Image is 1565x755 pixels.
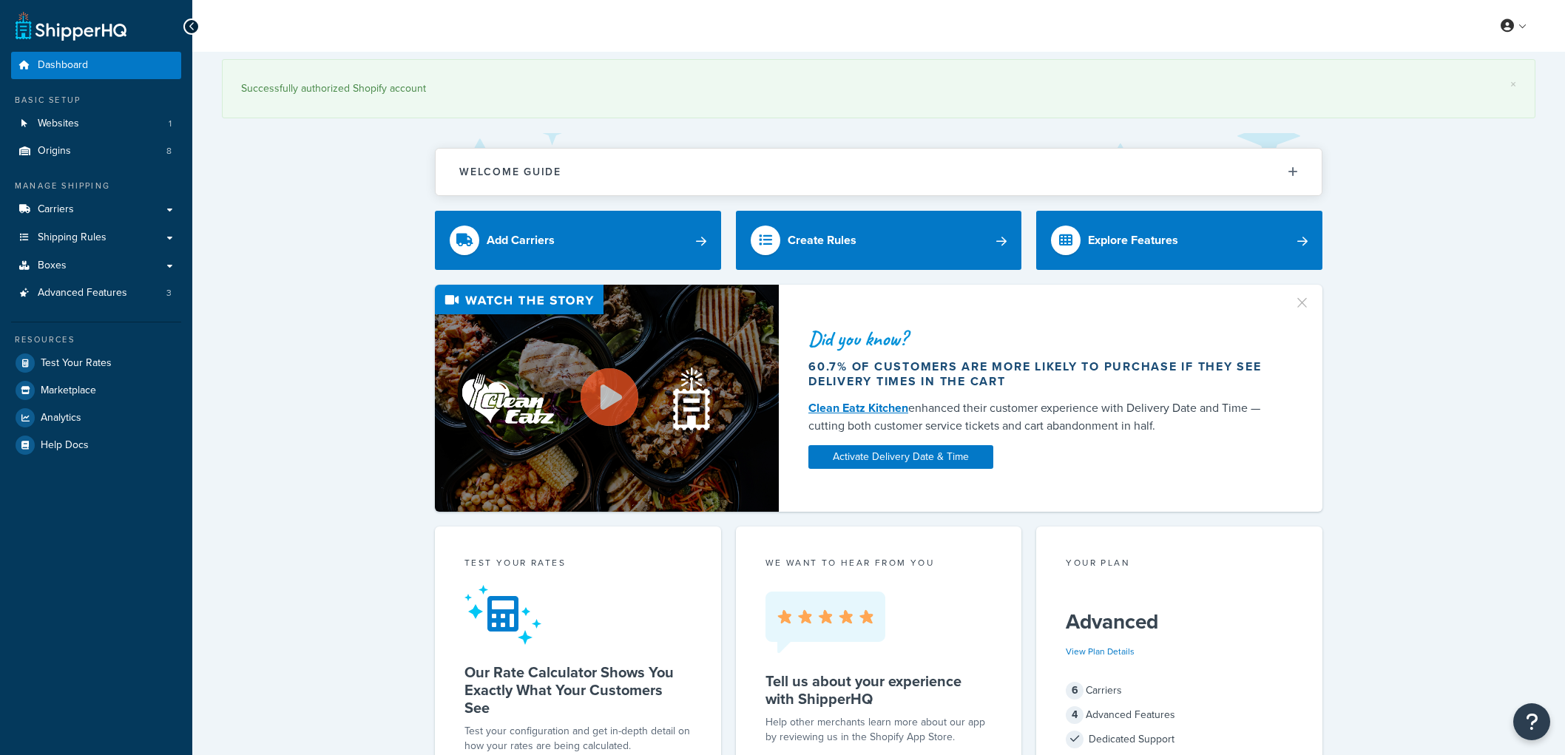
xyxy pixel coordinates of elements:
[241,78,1516,99] div: Successfully authorized Shopify account
[166,145,172,158] span: 8
[1036,211,1322,270] a: Explore Features
[11,404,181,431] a: Analytics
[736,211,1022,270] a: Create Rules
[1066,705,1293,725] div: Advanced Features
[11,280,181,307] li: Advanced Features
[1066,706,1084,724] span: 4
[1066,645,1135,658] a: View Plan Details
[1066,729,1293,750] div: Dedicated Support
[38,231,107,244] span: Shipping Rules
[1510,78,1516,90] a: ×
[11,432,181,458] a: Help Docs
[38,260,67,272] span: Boxes
[808,399,908,416] a: Clean Eatz Kitchen
[41,385,96,397] span: Marketplace
[436,149,1322,195] button: Welcome Guide
[1066,682,1084,700] span: 6
[11,196,181,223] a: Carriers
[1066,610,1293,634] h5: Advanced
[169,118,172,130] span: 1
[11,110,181,138] a: Websites1
[459,166,561,177] h2: Welcome Guide
[11,252,181,280] a: Boxes
[808,445,993,469] a: Activate Delivery Date & Time
[38,118,79,130] span: Websites
[11,224,181,251] a: Shipping Rules
[464,663,692,717] h5: Our Rate Calculator Shows You Exactly What Your Customers See
[11,280,181,307] a: Advanced Features3
[41,439,89,452] span: Help Docs
[435,285,779,512] img: Video thumbnail
[11,138,181,165] li: Origins
[38,59,88,72] span: Dashboard
[11,334,181,346] div: Resources
[38,145,71,158] span: Origins
[38,203,74,216] span: Carriers
[11,138,181,165] a: Origins8
[11,52,181,79] a: Dashboard
[487,230,555,251] div: Add Carriers
[11,350,181,376] a: Test Your Rates
[11,110,181,138] li: Websites
[166,287,172,299] span: 3
[1066,556,1293,573] div: Your Plan
[11,180,181,192] div: Manage Shipping
[1088,230,1178,251] div: Explore Features
[1066,680,1293,701] div: Carriers
[41,412,81,424] span: Analytics
[464,724,692,754] div: Test your configuration and get in-depth detail on how your rates are being calculated.
[11,94,181,106] div: Basic Setup
[808,399,1276,435] div: enhanced their customer experience with Delivery Date and Time — cutting both customer service ti...
[765,672,993,708] h5: Tell us about your experience with ShipperHQ
[765,715,993,745] p: Help other merchants learn more about our app by reviewing us in the Shopify App Store.
[435,211,721,270] a: Add Carriers
[11,377,181,404] a: Marketplace
[808,359,1276,389] div: 60.7% of customers are more likely to purchase if they see delivery times in the cart
[788,230,856,251] div: Create Rules
[765,556,993,569] p: we want to hear from you
[808,328,1276,349] div: Did you know?
[1513,703,1550,740] button: Open Resource Center
[464,556,692,573] div: Test your rates
[38,287,127,299] span: Advanced Features
[41,357,112,370] span: Test Your Rates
